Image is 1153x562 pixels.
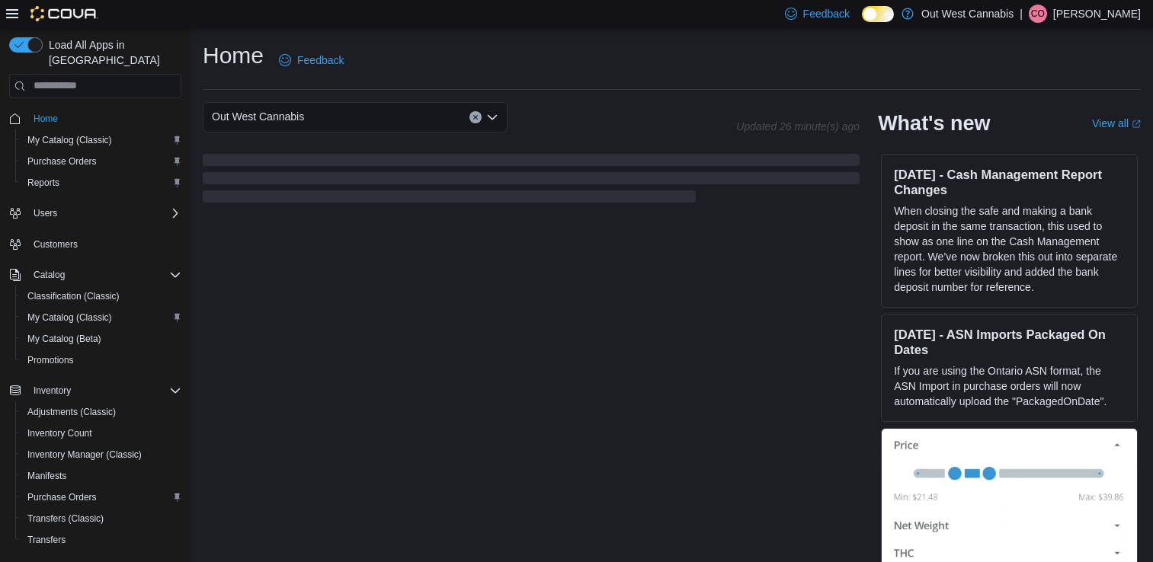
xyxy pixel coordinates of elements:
[27,204,181,222] span: Users
[34,207,57,219] span: Users
[27,134,112,146] span: My Catalog (Classic)
[21,174,181,192] span: Reports
[486,111,498,123] button: Open list of options
[203,40,264,71] h1: Home
[3,203,187,224] button: Users
[862,6,894,22] input: Dark Mode
[21,424,98,442] a: Inventory Count
[21,445,181,464] span: Inventory Manager (Classic)
[34,113,58,125] span: Home
[21,531,72,549] a: Transfers
[30,6,98,21] img: Cova
[34,385,71,397] span: Inventory
[1053,5,1141,23] p: [PERSON_NAME]
[1029,5,1047,23] div: Chad O'Neill
[212,107,304,126] span: Out West Cannabis
[273,45,350,75] a: Feedback
[3,264,187,286] button: Catalog
[15,465,187,487] button: Manifests
[15,529,187,551] button: Transfers
[15,423,187,444] button: Inventory Count
[15,286,187,307] button: Classification (Classic)
[27,266,181,284] span: Catalog
[203,157,860,206] span: Loading
[21,509,181,528] span: Transfers (Classic)
[3,233,187,255] button: Customers
[21,509,110,528] a: Transfers (Classic)
[297,53,344,68] span: Feedback
[21,330,181,348] span: My Catalog (Beta)
[27,235,84,254] a: Customers
[21,531,181,549] span: Transfers
[27,382,77,400] button: Inventory
[21,403,181,421] span: Adjustments (Classic)
[15,487,187,508] button: Purchase Orders
[878,111,990,136] h2: What's new
[894,203,1125,295] p: When closing the safe and making a bank deposit in the same transaction, this used to show as one...
[27,311,112,324] span: My Catalog (Classic)
[1132,120,1141,129] svg: External link
[27,204,63,222] button: Users
[15,444,187,465] button: Inventory Manager (Classic)
[21,467,181,485] span: Manifests
[21,467,72,485] a: Manifests
[3,107,187,129] button: Home
[21,424,181,442] span: Inventory Count
[21,287,181,305] span: Classification (Classic)
[27,491,97,503] span: Purchase Orders
[34,269,65,281] span: Catalog
[469,111,482,123] button: Clear input
[21,174,66,192] a: Reports
[27,406,116,418] span: Adjustments (Classic)
[27,354,74,366] span: Promotions
[43,37,181,68] span: Load All Apps in [GEOGRAPHIC_DATA]
[27,449,142,461] span: Inventory Manager (Classic)
[21,488,181,506] span: Purchase Orders
[21,351,181,369] span: Promotions
[894,167,1125,197] h3: [DATE] - Cash Management Report Changes
[27,235,181,254] span: Customers
[803,6,850,21] span: Feedback
[21,131,181,149] span: My Catalog (Classic)
[21,330,107,348] a: My Catalog (Beta)
[15,172,187,193] button: Reports
[27,333,101,345] span: My Catalog (Beta)
[27,513,104,525] span: Transfers (Classic)
[894,327,1125,357] h3: [DATE] - ASN Imports Packaged On Dates
[27,155,97,168] span: Purchase Orders
[15,401,187,423] button: Adjustments (Classic)
[21,308,181,327] span: My Catalog (Classic)
[21,131,118,149] a: My Catalog (Classic)
[15,307,187,328] button: My Catalog (Classic)
[21,488,103,506] a: Purchase Orders
[15,350,187,371] button: Promotions
[21,403,122,421] a: Adjustments (Classic)
[34,238,78,251] span: Customers
[27,109,181,128] span: Home
[736,120,860,133] p: Updated 26 minute(s) ago
[21,351,80,369] a: Promotions
[1031,5,1045,23] span: CO
[894,363,1125,409] p: If you are using the Ontario ASN format, the ASN Import in purchase orders will now automatically...
[15,129,187,151] button: My Catalog (Classic)
[27,470,66,482] span: Manifests
[27,534,66,546] span: Transfers
[921,5,1014,23] p: Out West Cannabis
[862,22,863,23] span: Dark Mode
[21,152,103,171] a: Purchase Orders
[15,151,187,172] button: Purchase Orders
[21,152,181,171] span: Purchase Orders
[1092,117,1141,129] a: View allExternal link
[15,508,187,529] button: Transfers (Classic)
[27,110,64,128] a: Home
[21,445,148,464] a: Inventory Manager (Classic)
[27,427,92,439] span: Inventory Count
[27,290,120,302] span: Classification (Classic)
[15,328,187,350] button: My Catalog (Beta)
[27,382,181,400] span: Inventory
[21,308,118,327] a: My Catalog (Classic)
[1020,5,1023,23] p: |
[27,177,59,189] span: Reports
[27,266,71,284] button: Catalog
[3,380,187,401] button: Inventory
